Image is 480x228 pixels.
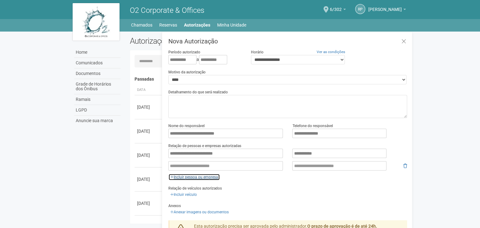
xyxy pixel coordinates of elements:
[130,6,204,15] span: O2 Corporate & Offices
[168,143,241,149] label: Relação de pessoas e empresas autorizadas
[137,200,160,206] div: [DATE]
[368,8,406,13] a: [PERSON_NAME]
[184,21,210,29] a: Autorizações
[137,176,160,182] div: [DATE]
[168,191,199,198] a: Incluir veículo
[251,49,263,55] label: Horário
[74,58,120,68] a: Comunicados
[168,209,231,216] a: Anexar imagens ou documentos
[168,55,242,64] div: a
[168,38,407,44] h3: Nova Autorização
[73,3,120,41] img: logo.jpg
[74,116,120,126] a: Anuncie sua marca
[168,203,181,209] label: Anexos
[168,186,222,191] label: Relação de veículos autorizados
[168,123,205,129] label: Nome do responsável
[135,77,403,82] h4: Passadas
[74,47,120,58] a: Home
[131,21,152,29] a: Chamados
[74,68,120,79] a: Documentos
[137,128,160,134] div: [DATE]
[330,1,342,12] span: 6/302
[317,50,345,54] a: Ver as condições
[130,36,264,46] h2: Autorizações
[217,21,246,29] a: Minha Unidade
[74,105,120,116] a: LGPD
[159,21,177,29] a: Reservas
[74,94,120,105] a: Ramais
[330,8,346,13] a: 6/302
[168,174,220,181] a: Incluir pessoa ou empresa
[137,104,160,110] div: [DATE]
[168,49,200,55] label: Período autorizado
[355,4,365,14] a: RP
[168,89,228,95] label: Detalhamento do que será realizado
[292,123,333,129] label: Telefone do responsável
[135,85,163,95] th: Data
[74,79,120,94] a: Grade de Horários dos Ônibus
[403,164,407,168] i: Remover
[137,152,160,158] div: [DATE]
[168,69,206,75] label: Motivo da autorização
[368,1,402,12] span: RAFAEL PELLEGRINO MEDEIROS PENNA BASTOS
[137,218,160,224] div: [DATE]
